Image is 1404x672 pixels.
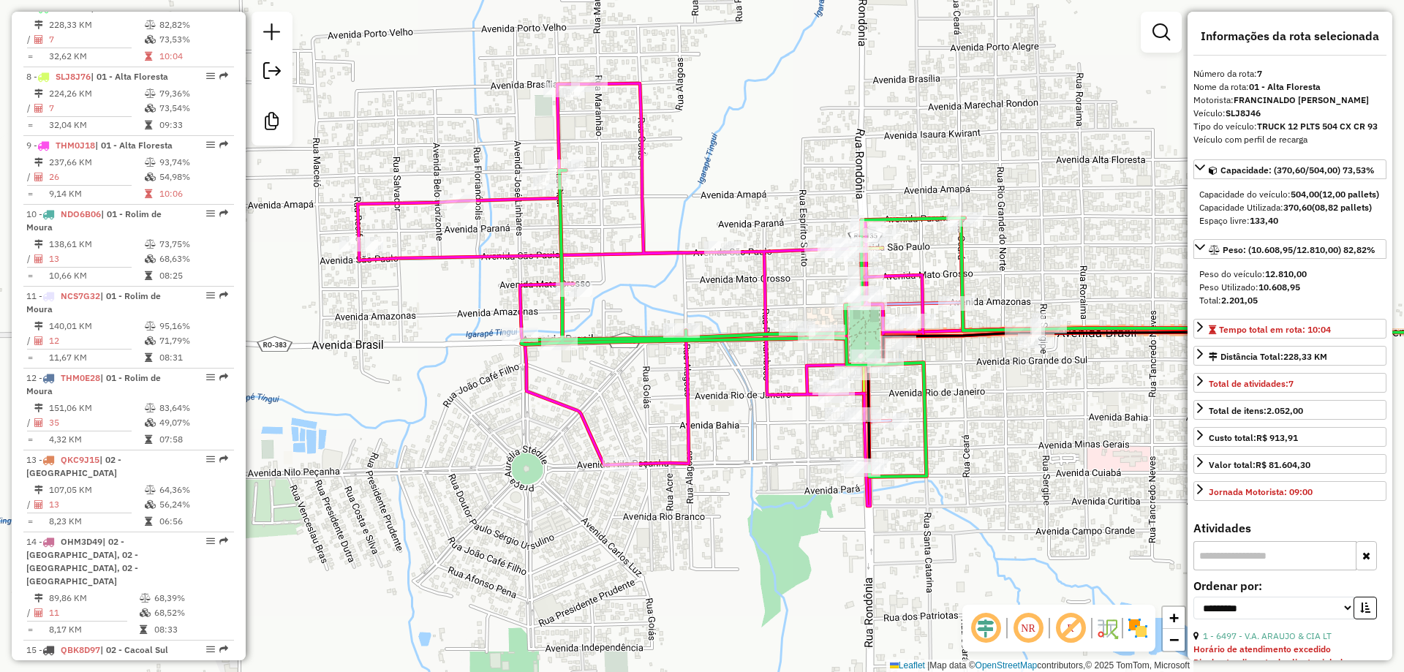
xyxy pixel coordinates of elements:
[34,35,43,44] i: Total de Atividades
[145,189,152,198] i: Tempo total em rota
[48,350,144,365] td: 11,67 KM
[48,18,144,32] td: 228,33 KM
[145,254,156,263] i: % de utilização da cubagem
[1126,616,1150,640] img: Exibir/Ocultar setores
[48,591,139,605] td: 89,86 KM
[26,49,34,64] td: =
[1053,611,1088,646] span: Exibir rótulo
[61,536,102,547] span: OHM3D49
[1193,182,1386,233] div: Capacidade: (370,60/504,00) 73,53%
[26,140,173,151] span: 9 -
[145,35,156,44] i: % de utilização da cubagem
[206,140,215,149] em: Opções
[1163,629,1185,651] a: Zoom out
[48,49,144,64] td: 32,62 KM
[1221,295,1258,306] strong: 2.201,05
[91,71,168,82] span: | 01 - Alta Floresta
[34,104,43,113] i: Total de Atividades
[1250,215,1278,226] strong: 133,40
[26,268,34,283] td: =
[48,622,139,637] td: 8,17 KM
[1011,611,1046,646] span: Ocultar NR
[1169,608,1179,627] span: +
[154,622,227,637] td: 08:33
[34,254,43,263] i: Total de Atividades
[145,240,156,249] i: % de utilização do peso
[159,268,228,283] td: 08:25
[219,537,228,545] em: Rota exportada
[26,432,34,447] td: =
[206,373,215,382] em: Opções
[219,291,228,300] em: Rota exportada
[1193,346,1386,366] a: Distância Total:228,33 KM
[48,268,144,283] td: 10,66 KM
[145,322,156,331] i: % de utilização do peso
[1199,268,1307,279] span: Peso do veículo:
[1193,319,1386,339] a: Tempo total em rota: 10:04
[26,454,121,478] span: 13 -
[26,644,168,655] span: 15 -
[48,237,144,252] td: 138,61 KM
[48,118,144,132] td: 32,04 KM
[206,291,215,300] em: Opções
[219,645,228,654] em: Rota exportada
[34,594,43,603] i: Distância Total
[1193,400,1386,420] a: Total de itens:2.052,00
[26,208,162,233] span: 10 -
[26,497,34,512] td: /
[1203,630,1332,641] a: 1 - 6497 - V.A. ARAUJO & CIA LT
[1354,597,1377,619] button: Ordem crescente
[257,107,287,140] a: Criar modelo
[145,353,152,362] i: Tempo total em rota
[1209,458,1310,472] div: Valor total:
[1199,188,1381,201] div: Capacidade do veículo:
[1257,121,1378,132] strong: TRUCK 12 PLTS 504 CX CR 93
[1256,432,1298,443] strong: R$ 913,91
[26,350,34,365] td: =
[159,483,228,497] td: 64,36%
[26,170,34,184] td: /
[26,118,34,132] td: =
[219,209,228,218] em: Rota exportada
[1226,107,1261,118] strong: SLJ8J46
[1193,80,1386,94] div: Nome da rota:
[1291,189,1319,200] strong: 504,00
[34,608,43,617] i: Total de Atividades
[159,401,228,415] td: 83,64%
[159,432,228,447] td: 07:58
[145,173,156,181] i: % de utilização da cubagem
[1209,431,1298,445] div: Custo total:
[159,319,228,333] td: 95,16%
[1095,616,1119,640] img: Fluxo de ruas
[145,517,152,526] i: Tempo total em rota
[159,86,228,101] td: 79,36%
[26,71,168,82] span: 8 -
[1234,94,1369,105] strong: FRANCINALDO [PERSON_NAME]
[1223,244,1375,255] span: Peso: (10.608,95/12.810,00) 82,82%
[1199,281,1381,294] div: Peso Utilizado:
[1256,459,1310,470] strong: R$ 81.604,30
[159,333,228,348] td: 71,79%
[48,415,144,430] td: 35
[219,373,228,382] em: Rota exportada
[48,401,144,415] td: 151,06 KM
[26,333,34,348] td: /
[48,432,144,447] td: 4,32 KM
[219,72,228,80] em: Rota exportada
[1193,427,1386,447] a: Custo total:R$ 913,91
[159,170,228,184] td: 54,98%
[1209,404,1303,418] div: Total de itens:
[145,89,156,98] i: % de utilização do peso
[206,455,215,464] em: Opções
[145,435,152,444] i: Tempo total em rota
[34,240,43,249] i: Distância Total
[26,32,34,47] td: /
[159,18,228,32] td: 82,82%
[26,101,34,116] td: /
[1193,94,1386,107] div: Motorista:
[145,20,156,29] i: % de utilização do peso
[1199,294,1381,307] div: Total:
[219,140,228,149] em: Rota exportada
[1193,107,1386,120] div: Veículo:
[159,497,228,512] td: 56,24%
